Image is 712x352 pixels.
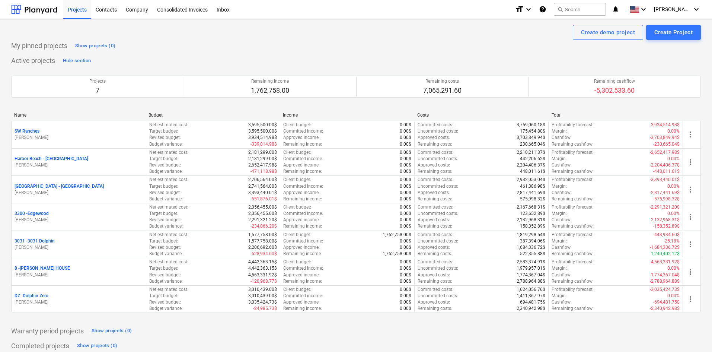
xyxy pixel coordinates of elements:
p: 0.00$ [400,278,411,285]
p: Uncommitted costs : [418,183,458,190]
p: 8 - [PERSON_NAME] HOUSE [15,265,70,272]
p: 3,934,514.98$ [248,134,277,141]
p: 2,741,564.00$ [248,183,277,190]
p: 0.00% [667,265,680,272]
p: 2,583,374.91$ [517,259,545,265]
div: Budget [149,112,277,118]
p: -25.18% [664,238,680,244]
p: 0.00$ [400,210,411,217]
p: 0.00$ [400,122,411,128]
p: [PERSON_NAME] [15,190,143,196]
p: Net estimated cost : [149,204,188,210]
p: Uncommitted costs : [418,238,458,244]
p: 0.00$ [400,265,411,272]
p: 1,819,298.54$ [517,232,545,238]
p: Revised budget : [149,272,181,278]
p: Target budget : [149,210,178,217]
button: Search [554,3,606,16]
p: Net estimated cost : [149,149,188,156]
p: Margin : [552,128,567,134]
p: Committed income : [283,128,323,134]
p: Client budget : [283,177,311,183]
p: 2,340,942.98$ [517,305,545,312]
p: -5,302,533.60 [594,86,635,95]
p: Target budget : [149,183,178,190]
p: 0.00$ [400,305,411,312]
p: 1,577,758.00$ [248,238,277,244]
p: 0.00$ [400,272,411,278]
p: 0.00$ [400,217,411,223]
button: Show projects (0) [75,340,119,352]
p: 3,595,500.00$ [248,122,277,128]
p: -3,035,424.73$ [650,286,680,293]
p: [PERSON_NAME] [15,134,143,141]
p: 522,355.88$ [520,251,545,257]
p: Remaining cashflow : [552,278,594,285]
p: Client budget : [283,204,311,210]
p: 0.00$ [400,190,411,196]
p: 2,181,299.00$ [248,149,277,156]
p: Remaining cashflow : [552,251,594,257]
i: Knowledge base [539,5,546,14]
p: 1,577,758.00$ [248,232,277,238]
p: Completed projects [11,342,69,351]
p: Profitability forecast : [552,122,594,128]
p: -2,291,321.20$ [650,204,680,210]
div: Show projects (0) [92,327,132,335]
p: 123,652.89$ [520,210,545,217]
span: more_vert [686,212,695,221]
p: Target budget : [149,128,178,134]
p: -694,481.75$ [653,299,680,305]
p: 0.00$ [400,177,411,183]
p: 0.00% [667,293,680,299]
span: more_vert [686,185,695,194]
i: keyboard_arrow_down [692,5,701,14]
p: Committed costs : [418,204,453,210]
p: Uncommitted costs : [418,293,458,299]
p: Approved costs : [418,272,450,278]
p: Approved costs : [418,134,450,141]
p: Profitability forecast : [552,286,594,293]
p: 3,010,439.00$ [248,293,277,299]
button: Show projects (0) [90,325,134,337]
p: -1,684,336.72$ [650,244,680,251]
p: Remaining costs : [418,305,452,312]
p: 0.00$ [400,244,411,251]
p: 0.00$ [400,156,411,162]
p: -2,652,417.98$ [650,149,680,156]
p: -3,703,849.94$ [650,134,680,141]
p: 2,706,564.00$ [248,177,277,183]
p: Budget variance : [149,168,183,175]
p: Remaining cashflow : [552,141,594,148]
p: Cashflow : [552,272,572,278]
p: 0.00$ [400,238,411,244]
p: SW Ranches [15,128,39,134]
button: Show projects (0) [73,40,117,52]
button: Hide section [61,55,93,67]
p: Remaining costs : [418,278,452,285]
p: 3031 - 3031 Dolphin [15,238,55,244]
p: Committed income : [283,265,323,272]
p: 1,979,957.01$ [517,265,545,272]
p: Cashflow : [552,162,572,168]
p: Margin : [552,238,567,244]
p: Remaining costs : [418,141,452,148]
p: Approved income : [283,272,320,278]
p: 1,240,402.12$ [651,251,680,257]
p: Committed costs : [418,122,453,128]
p: 0.00$ [400,286,411,293]
div: Total [552,112,680,118]
p: 2,167,668.31$ [517,204,545,210]
button: Create Project [646,25,701,40]
p: 1,762,758.00 [251,86,289,95]
div: Costs [417,112,546,118]
p: Cashflow : [552,190,572,196]
p: Cashflow : [552,217,572,223]
p: -230,665.04$ [653,141,680,148]
p: -1,774,367.04$ [650,272,680,278]
p: Uncommitted costs : [418,210,458,217]
p: -628,934.60$ [250,251,277,257]
p: 575,998.32$ [520,196,545,202]
p: Committed income : [283,156,323,162]
p: Budget variance : [149,196,183,202]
